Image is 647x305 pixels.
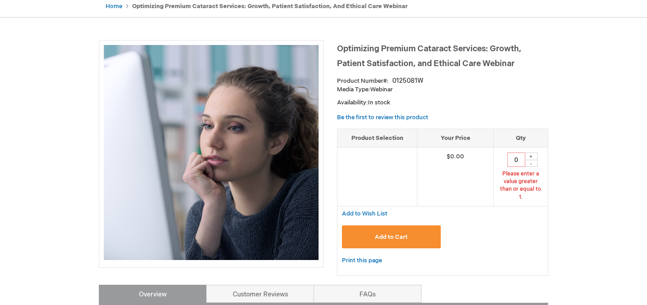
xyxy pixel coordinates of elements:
div: - [524,160,538,167]
span: Add to Cart [375,233,408,241]
input: Qty [507,152,525,167]
div: Please enter a value greater than or equal to 1. [498,170,543,201]
th: Qty [493,129,548,148]
span: Add to Wish List [342,210,387,217]
div: + [524,152,538,160]
a: Customer Reviews [206,285,314,303]
p: Webinar [337,85,548,94]
img: Optimizing Premium Cataract Services: Growth, Patient Satisfaction, and Ethical Care Webinar [104,45,319,260]
a: Add to Wish List [342,210,387,217]
span: In stock [368,99,390,106]
strong: Media Type: [337,86,370,93]
a: Overview [99,285,207,303]
p: Availability: [337,99,548,107]
a: Print this page [342,255,382,266]
th: Your Price [417,129,494,148]
a: Be the first to review this product [337,114,428,121]
span: Optimizing Premium Cataract Services: Growth, Patient Satisfaction, and Ethical Care Webinar [337,44,521,68]
strong: Product Number [337,77,389,85]
a: Home [106,3,122,10]
a: FAQs [314,285,421,303]
div: 0125081W [392,76,423,85]
button: Add to Cart [342,225,441,248]
strong: Optimizing Premium Cataract Services: Growth, Patient Satisfaction, and Ethical Care Webinar [132,3,408,10]
td: $0.00 [417,148,494,206]
th: Product Selection [337,129,417,148]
